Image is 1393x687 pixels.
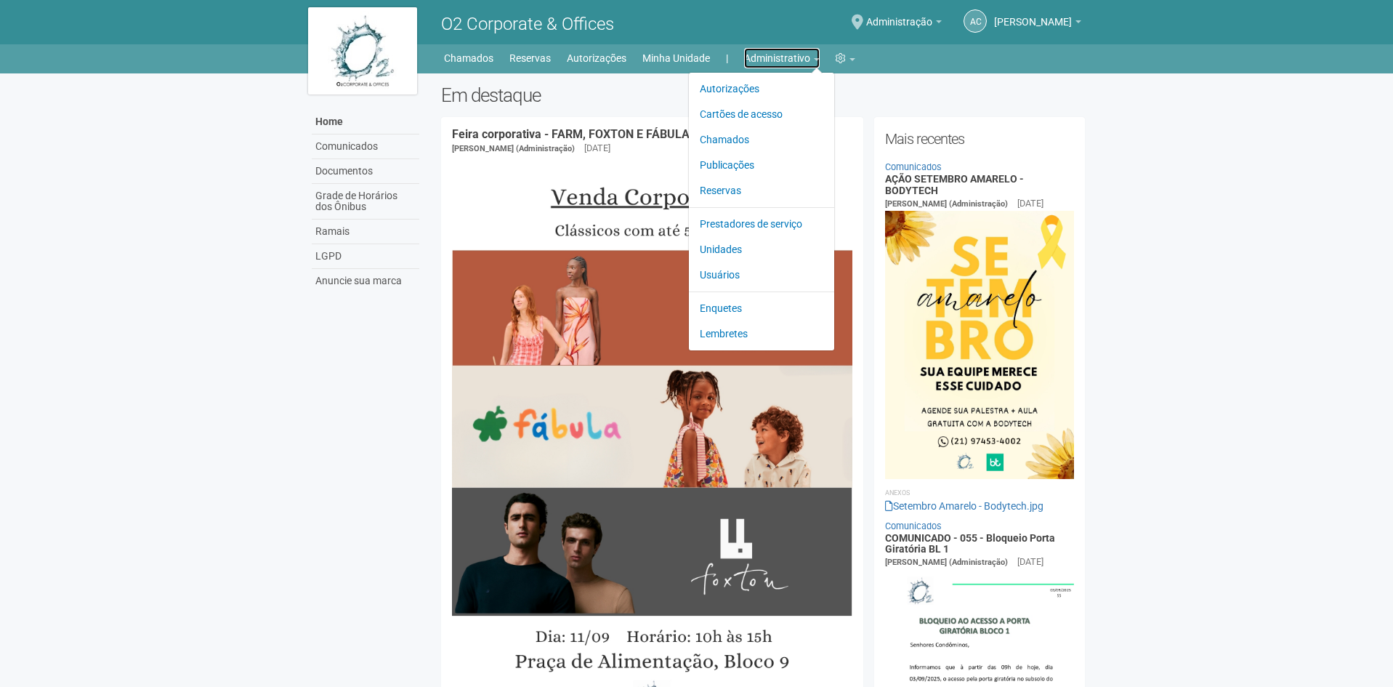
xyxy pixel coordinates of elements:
img: logo.jpg [308,7,417,95]
a: Comunicados [885,161,942,172]
a: Publicações [700,153,823,178]
a: Setembro Amarelo - Bodytech.jpg [885,500,1043,512]
a: Prestadores de serviço [700,212,823,237]
span: [PERSON_NAME] (Administração) [885,199,1008,209]
a: Usuários [700,262,823,288]
a: COMUNICADO - 055 - Bloqueio Porta Giratória BL 1 [885,532,1055,555]
img: Setembro%20Amarelo%20-%20Bodytech.jpg [885,211,1075,479]
span: O2 Corporate & Offices [441,14,614,34]
a: Anuncie sua marca [312,269,419,293]
a: Comunicados [312,134,419,159]
a: Feira corporativa - FARM, FOXTON E FÁBULA [452,127,690,141]
a: Grade de Horários dos Ônibus [312,184,419,220]
h2: Mais recentes [885,128,1075,150]
a: Reservas [700,178,823,204]
div: [DATE] [1017,555,1043,569]
span: [PERSON_NAME] (Administração) [885,558,1008,567]
a: Comunicados [885,521,942,531]
div: [DATE] [584,142,610,155]
a: Configurações [836,48,855,68]
a: Documentos [312,159,419,184]
a: Administrativo [744,48,820,68]
a: Ramais [312,220,419,244]
a: Enquetes [700,296,823,321]
span: Ana Carla de Carvalho Silva [994,2,1072,28]
a: Lembretes [700,321,823,347]
a: Administração [866,18,942,30]
li: Anexos [885,486,1075,499]
a: Chamados [700,127,823,153]
a: Autorizações [700,76,823,102]
a: Minha Unidade [642,48,710,68]
div: [DATE] [1017,197,1043,210]
a: Autorizações [567,48,626,68]
a: Chamados [444,48,493,68]
a: Unidades [700,237,823,262]
span: Administração [866,2,932,28]
span: [PERSON_NAME] (Administração) [452,144,575,153]
a: [PERSON_NAME] [994,18,1081,30]
a: LGPD [312,244,419,269]
a: Cartões de acesso [700,102,823,127]
a: Home [312,110,419,134]
a: AÇÃO SETEMBRO AMARELO - BODYTECH [885,173,1024,196]
a: | [726,48,728,68]
a: AC [964,9,987,33]
h2: Em destaque [441,84,1086,106]
a: Reservas [509,48,551,68]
